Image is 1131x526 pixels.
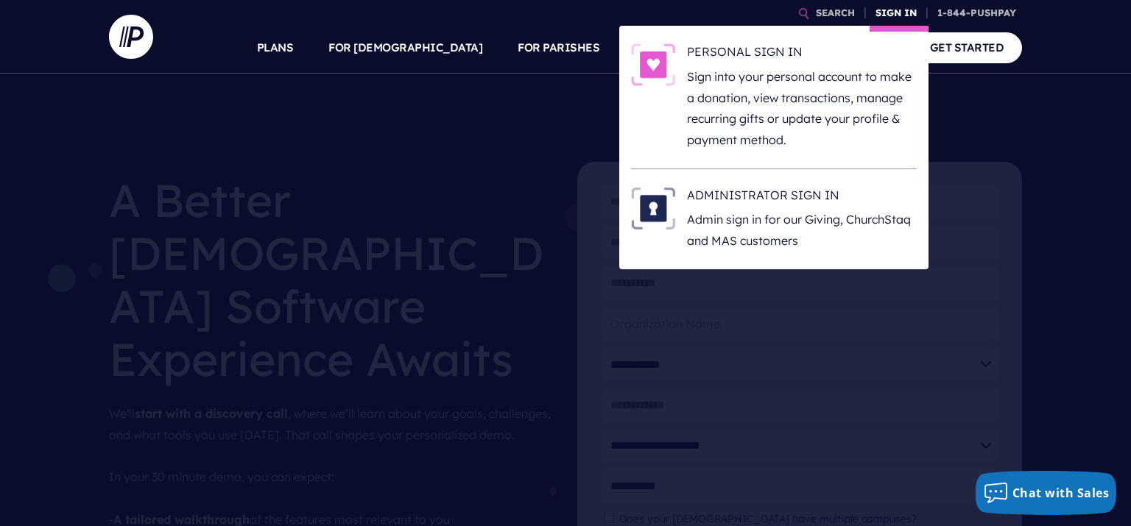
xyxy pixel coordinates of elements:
[687,66,917,151] p: Sign into your personal account to make a donation, view transactions, manage recurring gifts or ...
[328,22,482,74] a: FOR [DEMOGRAPHIC_DATA]
[687,43,917,65] h6: PERSONAL SIGN IN
[635,22,700,74] a: SOLUTIONS
[631,187,675,230] img: ADMINISTRATOR SIGN IN - Illustration
[518,22,599,74] a: FOR PARISHES
[976,471,1117,515] button: Chat with Sales
[631,43,675,86] img: PERSONAL SIGN IN - Illustration
[687,187,917,209] h6: ADMINISTRATOR SIGN IN
[257,22,294,74] a: PLANS
[822,22,876,74] a: COMPANY
[631,43,917,151] a: PERSONAL SIGN IN - Illustration PERSONAL SIGN IN Sign into your personal account to make a donati...
[631,187,917,252] a: ADMINISTRATOR SIGN IN - Illustration ADMINISTRATOR SIGN IN Admin sign in for our Giving, ChurchSt...
[1012,485,1110,501] span: Chat with Sales
[736,22,787,74] a: EXPLORE
[912,32,1023,63] a: GET STARTED
[687,209,917,252] p: Admin sign in for our Giving, ChurchStaq and MAS customers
